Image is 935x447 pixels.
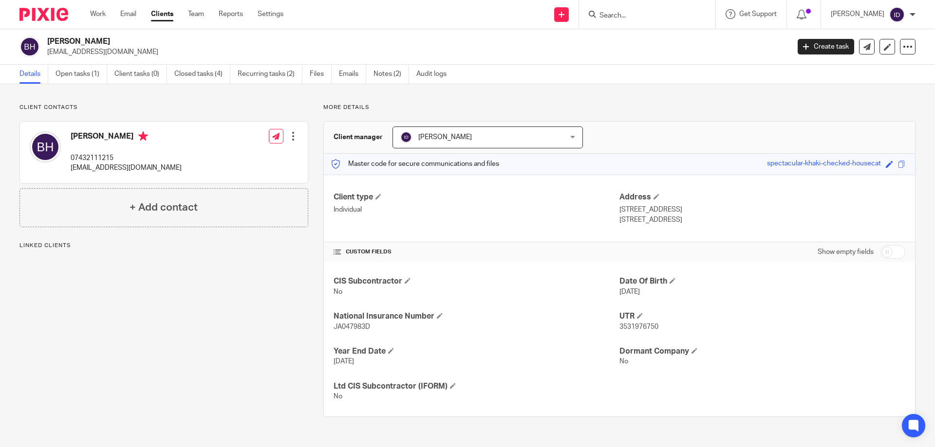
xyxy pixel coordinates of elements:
a: Notes (2) [374,65,409,84]
img: svg%3E [400,131,412,143]
a: Client tasks (0) [114,65,167,84]
a: Audit logs [416,65,454,84]
p: [EMAIL_ADDRESS][DOMAIN_NAME] [47,47,783,57]
span: No [334,288,342,295]
h4: Client type [334,192,619,202]
h4: Ltd CIS Subcontractor (IFORM) [334,381,619,392]
a: Create task [798,39,854,54]
label: Show empty fields [818,247,874,257]
p: Client contacts [19,104,308,111]
span: [DATE] [334,358,354,365]
p: [STREET_ADDRESS] [619,215,905,225]
span: JA047983D [334,323,370,330]
span: Get Support [739,11,777,18]
p: More details [323,104,916,111]
p: [EMAIL_ADDRESS][DOMAIN_NAME] [71,163,182,173]
p: Linked clients [19,242,308,250]
img: svg%3E [889,7,905,22]
img: svg%3E [30,131,61,162]
span: 3531976750 [619,323,658,330]
a: Open tasks (1) [56,65,107,84]
a: Recurring tasks (2) [238,65,302,84]
a: Files [310,65,332,84]
h4: CUSTOM FIELDS [334,248,619,256]
p: Master code for secure communications and files [331,159,499,169]
span: No [334,393,342,400]
a: Emails [339,65,366,84]
input: Search [598,12,686,20]
h4: [PERSON_NAME] [71,131,182,143]
img: svg%3E [19,36,40,57]
i: Primary [138,131,148,141]
span: [DATE] [619,288,640,295]
h4: Date Of Birth [619,276,905,286]
span: [PERSON_NAME] [418,134,472,141]
img: Pixie [19,8,68,21]
p: 07432111215 [71,153,182,163]
a: Details [19,65,48,84]
a: Work [90,9,106,19]
p: [PERSON_NAME] [831,9,884,19]
h4: Dormant Company [619,346,905,357]
h4: + Add contact [130,200,198,215]
h4: National Insurance Number [334,311,619,322]
h2: [PERSON_NAME] [47,36,636,47]
div: spectacular-khaki-checked-housecat [767,159,881,170]
h4: Year End Date [334,346,619,357]
a: Team [188,9,204,19]
h4: UTR [619,311,905,322]
h4: Address [619,192,905,202]
a: Closed tasks (4) [174,65,230,84]
a: Email [120,9,136,19]
h3: Client manager [334,132,383,142]
p: Individual [334,205,619,215]
p: [STREET_ADDRESS] [619,205,905,215]
a: Settings [258,9,283,19]
h4: CIS Subcontractor [334,276,619,286]
a: Reports [219,9,243,19]
span: No [619,358,628,365]
a: Clients [151,9,173,19]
